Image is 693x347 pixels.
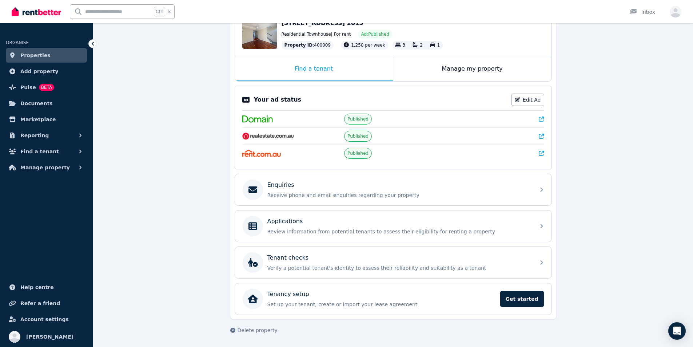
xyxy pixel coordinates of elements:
[20,51,51,60] span: Properties
[238,327,278,334] span: Delete property
[242,150,281,157] img: Rent.com.au
[500,291,544,307] span: Get started
[39,84,54,91] span: BETA
[6,48,87,63] a: Properties
[267,217,303,226] p: Applications
[267,253,309,262] p: Tenant checks
[20,99,53,108] span: Documents
[267,264,531,272] p: Verify a potential tenant's identity to assess their reliability and suitability as a tenant
[267,228,531,235] p: Review information from potential tenants to assess their eligibility for renting a property
[20,83,36,92] span: Pulse
[235,283,551,315] a: Tenancy setupSet up your tenant, create or import your lease agreementGet started
[12,6,61,17] img: RentBetter
[282,41,334,50] div: : 400009
[347,116,369,122] span: Published
[6,144,87,159] button: Find a tenant
[20,163,70,172] span: Manage property
[235,57,393,81] div: Find a tenant
[668,322,686,340] div: Open Intercom Messenger
[511,94,544,106] a: Edit Ad
[20,283,54,292] span: Help centre
[230,327,278,334] button: Delete property
[20,299,60,308] span: Refer a friend
[6,64,87,79] a: Add property
[267,181,294,189] p: Enquiries
[6,296,87,311] a: Refer a friend
[282,31,351,37] span: Residential Townhouse | For rent
[284,42,313,48] span: Property ID
[154,7,165,16] span: Ctrl
[6,128,87,143] button: Reporting
[235,210,551,242] a: ApplicationsReview information from potential tenants to assess their eligibility for renting a p...
[235,174,551,205] a: EnquiriesReceive phone and email enquiries regarding your property
[6,80,87,95] a: PulseBETA
[20,67,59,76] span: Add property
[6,312,87,327] a: Account settings
[235,247,551,278] a: Tenant checksVerify a potential tenant's identity to assess their reliability and suitability as ...
[6,112,87,127] a: Marketplace
[20,115,56,124] span: Marketplace
[6,96,87,111] a: Documents
[6,280,87,295] a: Help centre
[630,8,655,16] div: Inbox
[20,315,69,324] span: Account settings
[393,57,551,81] div: Manage my property
[242,115,273,123] img: Domain.com.au
[20,147,59,156] span: Find a tenant
[267,192,531,199] p: Receive phone and email enquiries regarding your property
[168,9,171,15] span: k
[6,160,87,175] button: Manage property
[420,43,423,48] span: 2
[267,290,309,299] p: Tenancy setup
[26,332,73,341] span: [PERSON_NAME]
[347,133,369,139] span: Published
[242,133,294,140] img: RealEstate.com.au
[403,43,406,48] span: 3
[6,40,29,45] span: ORGANISE
[20,131,49,140] span: Reporting
[267,301,496,308] p: Set up your tenant, create or import your lease agreement
[437,43,440,48] span: 1
[254,95,301,104] p: Your ad status
[347,150,369,156] span: Published
[351,43,385,48] span: 1,250 per week
[361,31,389,37] span: Ad: Published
